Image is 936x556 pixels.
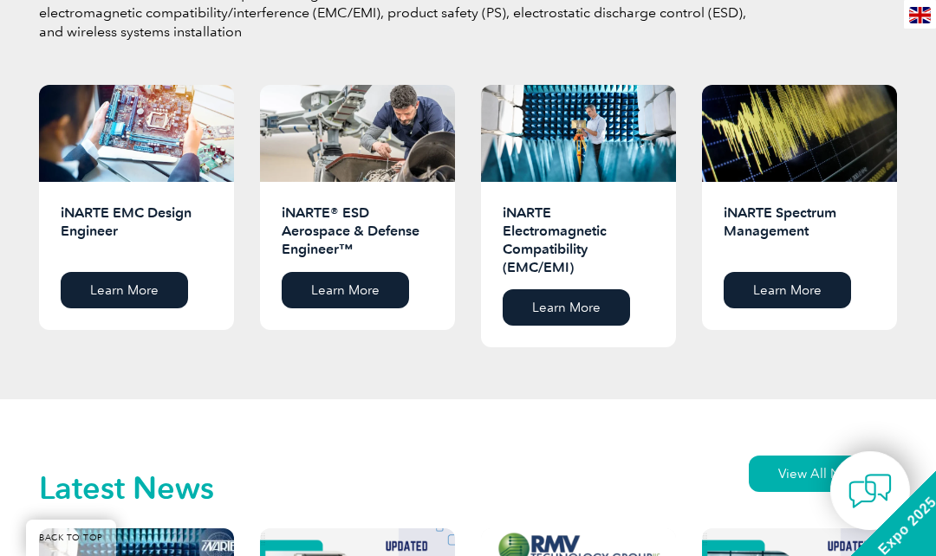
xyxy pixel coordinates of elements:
[749,456,893,492] a: View All News
[909,7,931,23] img: en
[503,204,654,276] h2: iNARTE Electromagnetic Compatibility (EMC/EMI)
[39,475,214,502] h2: Latest News
[282,204,433,259] h2: iNARTE® ESD Aerospace & Defense Engineer™
[282,272,409,308] a: Learn More
[26,520,116,556] a: BACK TO TOP
[61,204,212,259] h2: iNARTE EMC Design Engineer
[61,272,188,308] a: Learn More
[503,289,630,326] a: Learn More
[724,204,875,259] h2: iNARTE Spectrum Management
[724,272,851,308] a: Learn More
[848,469,892,513] img: contact-chat.png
